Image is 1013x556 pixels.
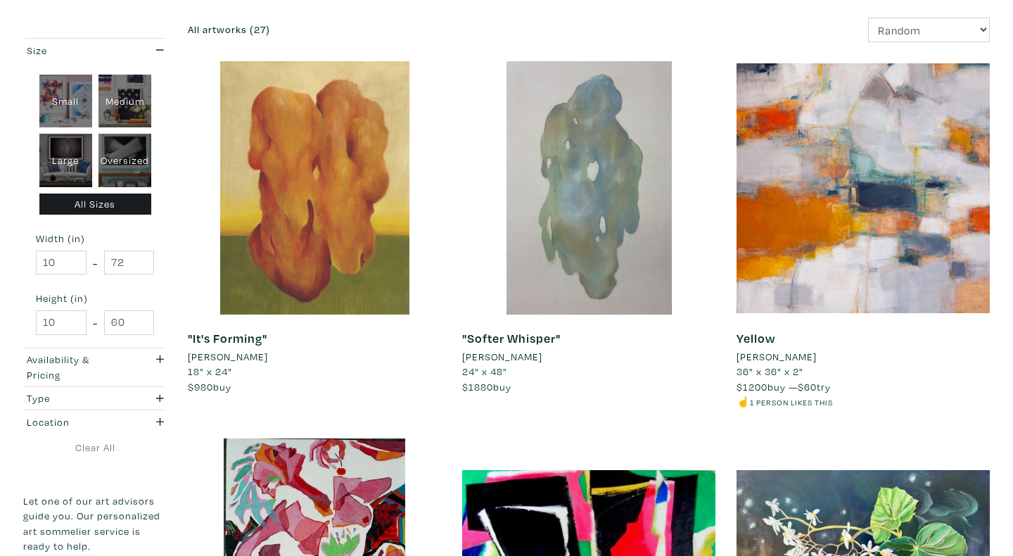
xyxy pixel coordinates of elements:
li: [PERSON_NAME] [737,349,817,365]
span: $60 [798,380,817,393]
button: Type [23,387,167,410]
span: - [93,253,98,272]
div: Type [27,391,125,406]
small: Height (in) [36,293,154,303]
span: 36" x 36" x 2" [737,365,803,378]
a: Clear All [23,440,167,455]
h6: All artworks (27) [188,24,578,36]
span: buy [188,380,231,393]
span: buy [462,380,511,393]
li: ☝️ [737,394,990,410]
span: $1880 [462,380,493,393]
span: 18" x 24" [188,365,232,378]
small: 1 person likes this [750,397,833,407]
span: - [93,313,98,332]
div: Medium [98,75,151,128]
div: Size [27,43,125,58]
a: "Softer Whisper" [462,330,561,346]
button: Size [23,39,167,62]
button: Availability & Pricing [23,348,167,386]
small: Width (in) [36,234,154,244]
a: [PERSON_NAME] [188,349,441,365]
div: All Sizes [39,194,151,215]
span: 24" x 48" [462,365,507,378]
div: Small [39,75,92,128]
a: [PERSON_NAME] [737,349,990,365]
li: [PERSON_NAME] [188,349,268,365]
a: [PERSON_NAME] [462,349,715,365]
a: "It's Forming" [188,330,267,346]
span: $1200 [737,380,767,393]
span: $980 [188,380,213,393]
span: buy — try [737,380,831,393]
div: Oversized [98,134,151,187]
div: Availability & Pricing [27,352,125,382]
div: Large [39,134,92,187]
a: Yellow [737,330,775,346]
div: Location [27,415,125,430]
li: [PERSON_NAME] [462,349,542,365]
p: Let one of our art advisors guide you. Our personalized art sommelier service is ready to help. [23,493,167,554]
button: Location [23,410,167,434]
